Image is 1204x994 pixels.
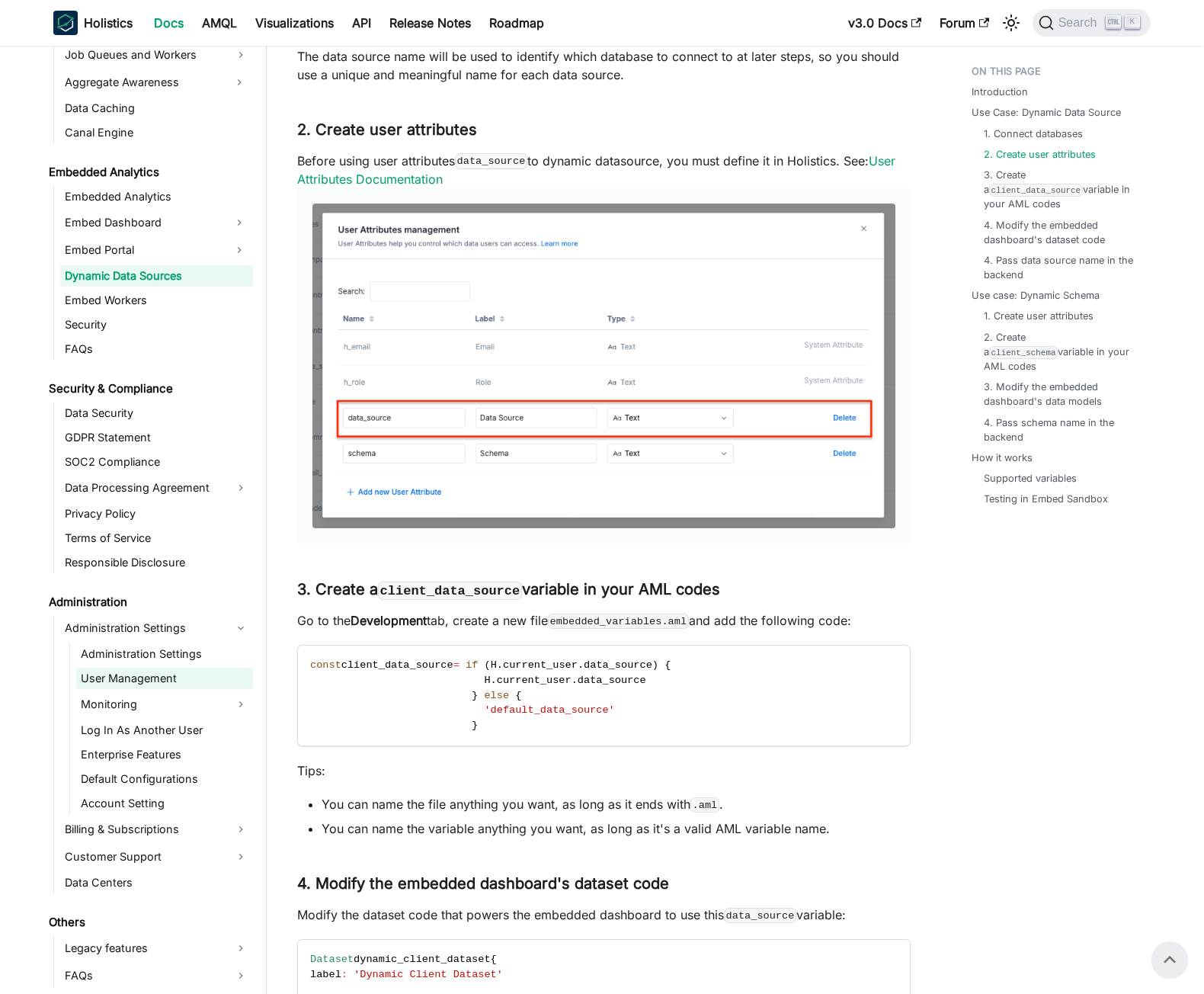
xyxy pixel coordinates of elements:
code: client_schema [989,346,1058,359]
a: Others [44,912,253,933]
a: Data Processing Agreement [60,476,253,500]
nav: Docs sidebar [38,46,267,994]
span: data_source [578,675,646,686]
span: { [515,690,521,701]
span: 'default_data_source' [484,704,614,716]
a: Embedded Analytics [44,162,253,183]
a: Dynamic Data Sources [60,265,253,287]
a: SOC2 Compliance [60,451,253,473]
a: Visualizations [246,11,343,35]
a: Administration [44,592,253,613]
a: Canal Engine [60,122,253,143]
button: Expand sidebar category 'Embed Dashboard' [226,210,253,235]
a: 2. Create aclient_schemavariable in your AML codes [984,330,1135,374]
span: if [466,659,478,671]
kbd: K [1125,15,1140,29]
code: data_source [724,908,796,923]
p: The data source name will be used to identify which database to connect to at later steps, so you... [297,47,911,84]
a: 4. Pass data source name in the backend [984,253,1135,282]
span: : [341,969,347,980]
a: Embed Dashboard [60,210,226,235]
span: ( [484,659,490,671]
span: { [664,659,671,671]
a: Data Centers [60,872,253,893]
h3: 3. Create a variable in your AML codes [297,580,911,599]
a: Administration Settings [60,616,253,640]
span: 'Dynamic Client Dataset' [354,969,503,980]
span: ) [652,659,658,671]
a: Customer Support [60,845,253,869]
code: client_data_source [989,184,1083,197]
a: 1. Connect databases [984,127,1083,141]
a: Administration Settings [76,643,253,665]
a: Monitoring [76,692,253,717]
img: Holistics [53,11,78,35]
a: HolisticsHolistics [53,11,133,35]
span: . [491,675,497,686]
h3: 2. Create user attributes [297,120,911,139]
a: Responsible Disclosure [60,552,253,573]
span: } [472,720,478,731]
li: You can name the file anything you want, as long as it ends with . [322,795,911,813]
a: Introduction [972,85,1028,99]
p: Before using user attributes to dynamic datasource, you must define it in Holistics. See: [297,152,911,544]
span: current_user [503,659,578,671]
button: Switch between dark and light mode (currently light mode) [999,11,1023,35]
span: . [572,675,578,686]
a: Account Setting [76,793,253,814]
img: data_source user attribute [312,204,895,529]
a: Billing & Subscriptions [60,817,253,842]
a: Log In As Another User [76,720,253,741]
a: Embed Portal [60,238,226,262]
strong: Development [351,613,427,628]
a: Data Caching [60,98,253,119]
a: 4. Modify the embedded dashboard's dataset code [984,218,1135,247]
a: 3. Modify the embedded dashboard's data models [984,380,1135,409]
span: } [472,690,478,701]
span: client_data_source [341,659,453,671]
button: Scroll back to top [1151,941,1188,978]
a: Embed Workers [60,290,253,311]
a: GDPR Statement [60,427,253,448]
p: Modify the dataset code that powers the embedded dashboard to use this variable: [297,906,911,924]
a: Embedded Analytics [60,186,253,207]
p: Tips: [297,762,911,780]
a: Legacy features [60,936,253,960]
a: v3.0 Docs [839,11,930,35]
a: FAQs [60,338,253,360]
span: Dataset [310,954,354,965]
span: dynamic_client_dataset [354,954,490,965]
a: Roadmap [480,11,553,35]
a: Security [60,314,253,335]
button: Expand sidebar category 'Aggregate Awareness' [226,70,253,95]
a: 1. Create user attributes [984,309,1094,323]
span: . [497,659,503,671]
span: H [491,659,497,671]
code: data_source [455,153,527,168]
p: Go to the tab, create a new file and add the following code: [297,611,911,630]
a: Data Security [60,402,253,424]
span: H [484,675,490,686]
a: Use case: Dynamic Schema [972,288,1100,303]
a: Job Queues and Workers [60,43,253,67]
a: Forum [930,11,998,35]
span: Search [1054,16,1106,30]
a: AMQL [193,11,246,35]
a: Testing in Embed Sandbox [984,492,1108,506]
a: 3. Create aclient_data_sourcevariable in your AML codes [984,168,1135,212]
a: User Management [76,668,253,689]
a: Privacy Policy [60,503,253,524]
code: embedded_variables.aml [548,614,689,629]
a: Docs [145,11,193,35]
a: API [343,11,380,35]
span: = [453,659,460,671]
span: . [578,659,584,671]
code: client_data_source [378,582,522,600]
span: const [310,659,341,671]
a: User Attributes Documentation [297,153,895,187]
a: Use Case: Dynamic Data Source [972,105,1121,120]
a: Release Notes [380,11,480,35]
li: You can name the variable anything you want, as long as it's a valid AML variable name. [322,819,911,838]
a: Default Configurations [76,768,253,790]
button: Expand sidebar category 'Embed Portal' [226,238,253,262]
